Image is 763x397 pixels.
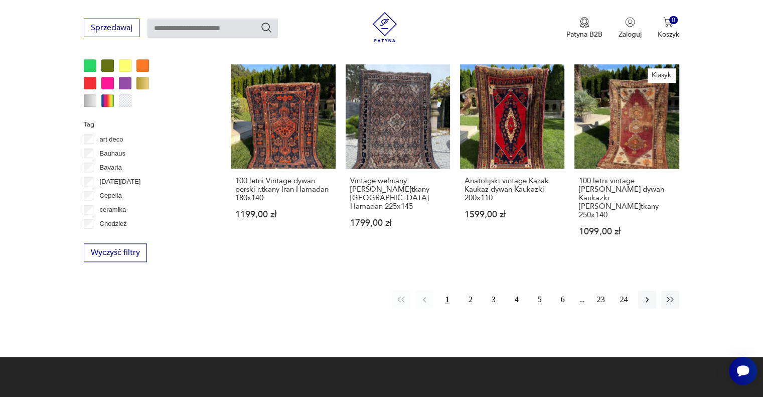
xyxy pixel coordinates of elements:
button: 2 [462,291,480,309]
p: Tag [84,119,207,130]
p: 1799,00 zł [350,219,445,227]
p: 1599,00 zł [465,210,560,219]
p: Bavaria [100,162,122,173]
button: Wyczyść filtry [84,243,147,262]
a: Klasyk100 letni vintage Kazak Kaukaz dywan Kaukazki r.tkany 250x140100 letni vintage [PERSON_NAME... [574,64,679,255]
a: Anatolijski vintage Kazak Kaukaz dywan Kaukazki 200x110Anatolijski vintage Kazak Kaukaz dywan Kau... [460,64,564,255]
button: Patyna B2B [566,17,602,39]
button: 4 [508,291,526,309]
h3: Anatolijski vintage Kazak Kaukaz dywan Kaukazki 200x110 [465,177,560,202]
p: 1199,00 zł [235,210,331,219]
img: Ikona koszyka [663,17,673,27]
h3: Vintage wełniany [PERSON_NAME]tkany [GEOGRAPHIC_DATA] Hamadan 225x145 [350,177,445,211]
h3: 100 letni vintage [PERSON_NAME] dywan Kaukazki [PERSON_NAME]tkany 250x140 [579,177,674,219]
p: 1099,00 zł [579,227,674,236]
p: [DATE][DATE] [100,176,141,187]
a: 100 letni Vintage dywan perski r.tkany Iran Hamadan 180x140100 letni Vintage dywan perski r.tkany... [231,64,335,255]
p: Chodzież [100,218,127,229]
button: 1 [438,291,456,309]
img: Ikonka użytkownika [625,17,635,27]
p: Patyna B2B [566,30,602,39]
button: 0Koszyk [658,17,679,39]
button: 3 [485,291,503,309]
a: Vintage wełniany dywan perski r.tkany Iran Hamadan 225x145Vintage wełniany [PERSON_NAME]tkany [GE... [346,64,450,255]
p: Zaloguj [619,30,642,39]
h3: 100 letni Vintage dywan perski r.tkany Iran Hamadan 180x140 [235,177,331,202]
p: Cepelia [100,190,122,201]
div: 0 [669,16,678,25]
button: Szukaj [260,22,272,34]
button: 5 [531,291,549,309]
button: Zaloguj [619,17,642,39]
button: Sprzedawaj [84,19,139,37]
iframe: Smartsupp widget button [729,357,757,385]
button: 6 [554,291,572,309]
p: Ćmielów [100,232,125,243]
p: Koszyk [658,30,679,39]
p: ceramika [100,204,126,215]
img: Ikona medalu [579,17,589,28]
img: Patyna - sklep z meblami i dekoracjami vintage [370,12,400,42]
button: 23 [592,291,610,309]
a: Sprzedawaj [84,25,139,32]
p: Bauhaus [100,148,125,159]
a: Ikona medaluPatyna B2B [566,17,602,39]
p: art deco [100,134,123,145]
button: 24 [615,291,633,309]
